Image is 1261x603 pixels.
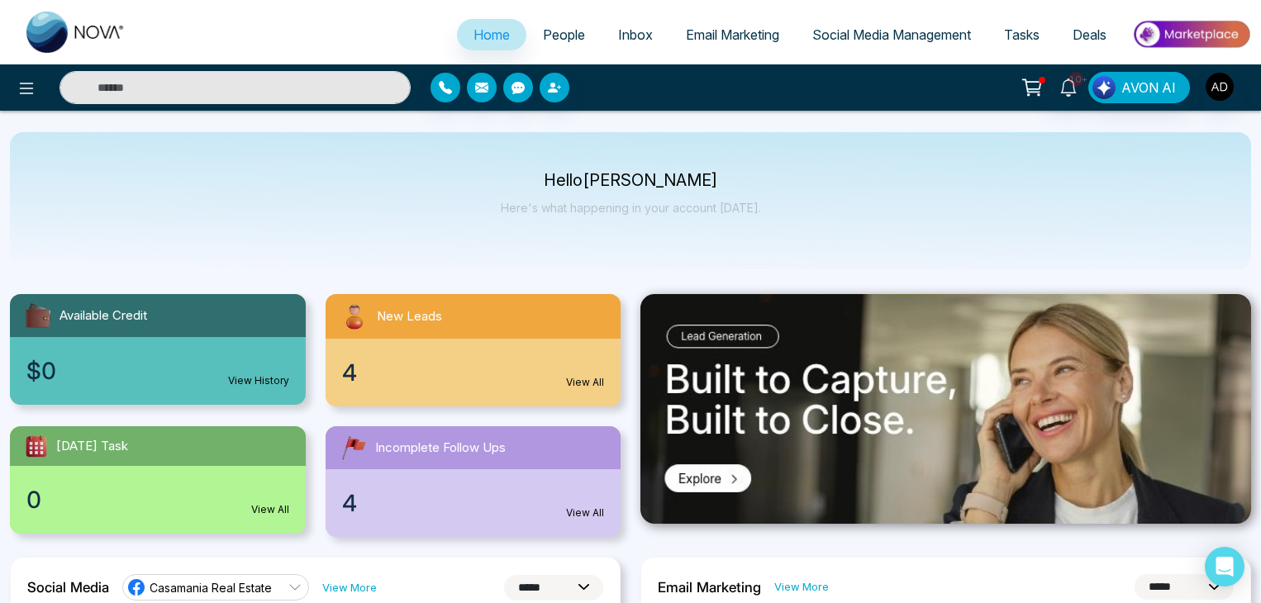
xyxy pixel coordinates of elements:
a: Deals [1056,19,1123,50]
span: $0 [26,354,56,388]
a: Home [457,19,526,50]
img: availableCredit.svg [23,301,53,330]
a: Social Media Management [796,19,987,50]
img: Market-place.gif [1131,16,1251,53]
span: Incomplete Follow Ups [375,439,506,458]
span: Home [473,26,510,43]
span: Tasks [1004,26,1040,43]
a: New Leads4View All [316,294,631,406]
span: Deals [1073,26,1106,43]
span: 0 [26,482,41,517]
span: AVON AI [1121,78,1176,97]
img: newLeads.svg [339,301,370,332]
img: followUps.svg [339,433,369,463]
span: Email Marketing [686,26,779,43]
a: People [526,19,602,50]
span: Casamania Real Estate [150,580,272,596]
img: Lead Flow [1092,76,1116,99]
a: Incomplete Follow Ups4View All [316,426,631,537]
a: View All [566,375,604,390]
h2: Social Media [27,579,109,596]
a: View More [322,580,377,596]
img: . [640,294,1251,524]
a: View All [251,502,289,517]
img: User Avatar [1206,73,1234,101]
span: [DATE] Task [56,437,128,456]
a: View More [774,579,829,595]
div: Open Intercom Messenger [1205,547,1244,586]
img: todayTask.svg [23,433,50,459]
span: People [543,26,585,43]
span: Inbox [618,26,653,43]
span: Social Media Management [812,26,971,43]
span: 10+ [1068,72,1083,87]
span: 4 [342,355,357,390]
a: 10+ [1049,72,1088,101]
button: AVON AI [1088,72,1190,103]
p: Here's what happening in your account [DATE]. [501,201,761,215]
a: View History [228,373,289,388]
img: Nova CRM Logo [26,12,126,53]
p: Hello [PERSON_NAME] [501,173,761,188]
span: Available Credit [59,306,147,325]
a: Email Marketing [669,19,796,50]
a: Tasks [987,19,1056,50]
span: New Leads [377,307,442,326]
a: View All [566,506,604,520]
span: 4 [342,486,357,520]
a: Inbox [602,19,669,50]
h2: Email Marketing [658,579,761,596]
